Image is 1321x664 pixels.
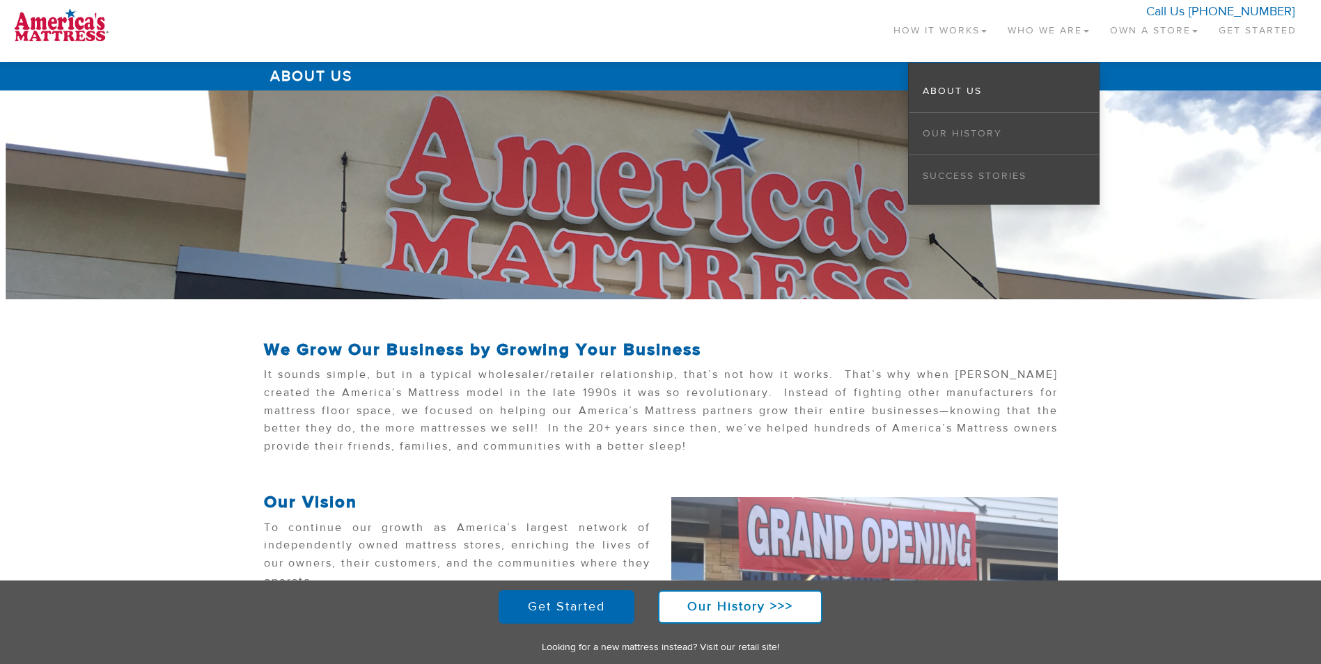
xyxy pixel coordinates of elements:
a: Looking for a new mattress instead? Visit our retail site! [542,641,779,654]
span: Call Us [1146,3,1185,19]
img: logo [14,7,109,42]
a: Our History >>> [658,590,822,624]
a: About Us [923,85,982,97]
a: Get Started [499,590,634,624]
h2: Our Vision [264,493,650,512]
a: Success Stories [923,170,1026,182]
a: [PHONE_NUMBER] [1189,3,1295,19]
h2: We Grow Our Business by Growing Your Business [264,341,1058,359]
h1: About Us [264,62,1058,90]
a: How It Works [883,7,997,48]
p: It sounds simple, but in a typical wholesaler/retailer relationship, that’s not how it works. Tha... [264,366,1058,462]
strong: Our History >>> [687,599,793,615]
a: Who We Are [997,7,1100,48]
a: Our History [923,127,1002,140]
p: To continue our growth as America’s largest network of independently owned mattress stores, enric... [264,519,650,597]
a: Own a Store [1100,7,1208,48]
a: Get Started [1208,7,1307,48]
